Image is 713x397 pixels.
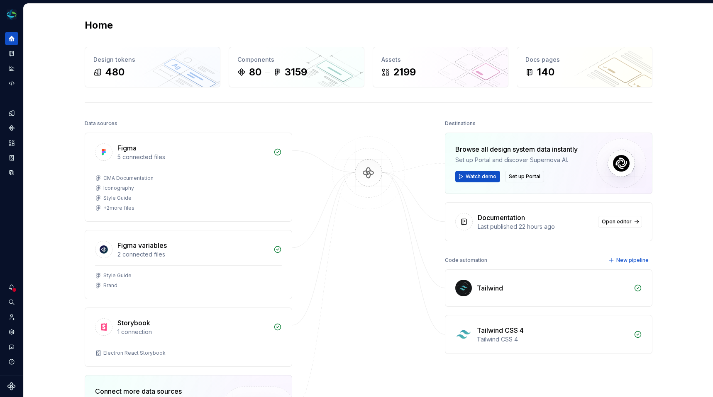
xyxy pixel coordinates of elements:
button: Contact support [5,340,18,353]
a: Storybook1 connectionElectron React Storybook [85,307,292,367]
span: Set up Portal [509,173,540,180]
a: Figma5 connected filesCMA DocumentationIconographyStyle Guide+2more files [85,133,292,222]
div: Tailwind [477,283,503,293]
div: Style Guide [103,195,132,201]
button: Search ⌘K [5,295,18,309]
a: Design tokens [5,107,18,120]
div: Destinations [445,118,476,129]
a: Analytics [5,62,18,75]
div: Iconography [103,185,134,191]
div: Components [237,56,356,64]
a: Documentation [5,47,18,60]
a: Home [5,32,18,45]
span: Open editor [602,218,632,225]
div: Electron React Storybook [103,350,166,356]
div: Documentation [478,213,525,223]
span: New pipeline [616,257,649,264]
div: 80 [249,65,261,79]
div: Assets [381,56,500,64]
a: Figma variables2 connected filesStyle GuideBrand [85,230,292,299]
a: Data sources [5,166,18,179]
button: Notifications [5,281,18,294]
a: Docs pages140 [517,47,652,87]
div: Docs pages [525,56,644,64]
div: Figma variables [117,240,167,250]
div: Connect more data sources [95,386,207,396]
div: 3159 [285,65,307,79]
a: Storybook stories [5,151,18,165]
div: 2199 [393,65,416,79]
div: Tailwind CSS 4 [477,325,524,335]
div: Tailwind CSS 4 [477,335,629,344]
div: + 2 more files [103,205,134,211]
div: Code automation [445,254,487,266]
div: Set up Portal and discover Supernova AI. [455,156,578,164]
a: Assets [5,136,18,150]
h2: Home [85,19,113,32]
div: CMA Documentation [103,175,154,182]
a: Settings [5,325,18,339]
svg: Supernova Logo [7,382,16,390]
div: 1 connection [117,328,269,336]
a: Open editor [598,216,642,228]
div: 2 connected files [117,250,269,259]
span: Watch demo [466,173,496,180]
div: Last published 22 hours ago [478,223,593,231]
div: Figma [117,143,137,153]
button: Watch demo [455,171,500,182]
div: Design tokens [93,56,212,64]
div: Brand [103,282,117,289]
button: Set up Portal [505,171,544,182]
div: Data sources [85,118,117,129]
img: f6f21888-ac52-4431-a6ea-009a12e2bf23.png [7,10,17,19]
button: New pipeline [606,254,652,266]
a: Design tokens480 [85,47,220,87]
a: Assets2199 [373,47,508,87]
div: Storybook [117,318,150,328]
a: Code automation [5,77,18,90]
a: Components803159 [229,47,364,87]
a: Components [5,121,18,135]
div: 5 connected files [117,153,269,161]
a: Invite team [5,310,18,324]
div: Style Guide [103,272,132,279]
div: Browse all design system data instantly [455,144,578,154]
div: 480 [105,65,125,79]
div: 140 [537,65,554,79]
